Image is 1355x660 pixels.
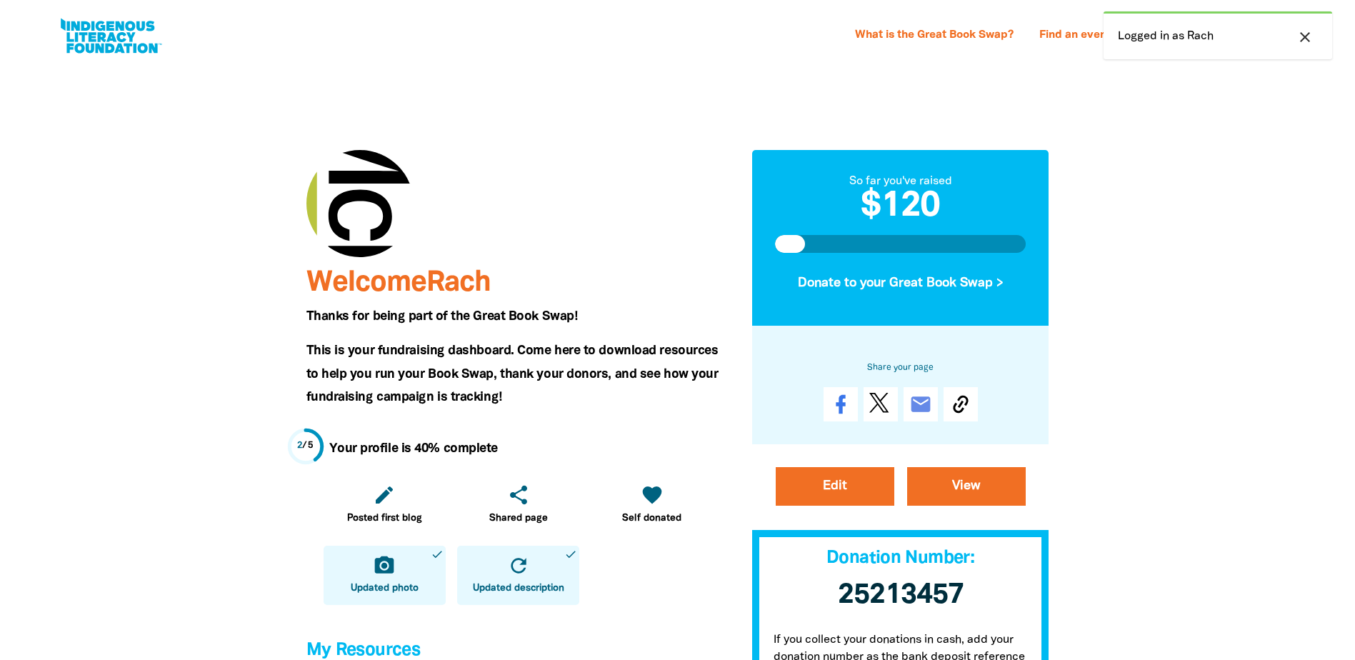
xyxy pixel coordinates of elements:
[297,441,303,450] span: 2
[944,387,978,421] button: Copy Link
[775,190,1026,224] h2: $120
[351,581,419,596] span: Updated photo
[507,554,530,577] i: refresh
[591,475,713,534] a: favoriteSelf donated
[507,484,530,506] i: share
[306,642,421,659] span: My Resources
[324,546,446,605] a: camera_altUpdated photodone
[373,554,396,577] i: camera_alt
[306,311,578,322] span: Thanks for being part of the Great Book Swap!
[431,548,444,561] i: done
[347,511,422,526] span: Posted first blog
[826,550,974,566] span: Donation Number:
[1296,29,1314,46] i: close
[564,548,577,561] i: done
[457,546,579,605] a: refreshUpdated descriptiondone
[473,581,564,596] span: Updated description
[324,475,446,534] a: editPosted first blog
[775,173,1026,190] div: So far you've raised
[775,264,1026,303] button: Donate to your Great Book Swap >
[329,443,498,454] strong: Your profile is 40% complete
[909,393,932,416] i: email
[776,467,894,506] a: Edit
[306,345,719,403] span: This is your fundraising dashboard. Come here to download resources to help you run your Book Swa...
[904,387,938,421] a: email
[824,387,858,421] a: Share
[297,439,314,453] div: / 5
[641,484,664,506] i: favorite
[622,511,681,526] span: Self donated
[1104,11,1332,59] div: Logged in as Rach
[1031,24,1119,47] a: Find an event
[306,270,491,296] span: Welcome Rach
[846,24,1022,47] a: What is the Great Book Swap?
[1292,28,1318,46] button: close
[489,511,548,526] span: Shared page
[838,582,964,609] span: 25213457
[864,387,898,421] a: Post
[457,475,579,534] a: shareShared page
[775,360,1026,376] h6: Share your page
[373,484,396,506] i: edit
[907,467,1026,506] a: View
